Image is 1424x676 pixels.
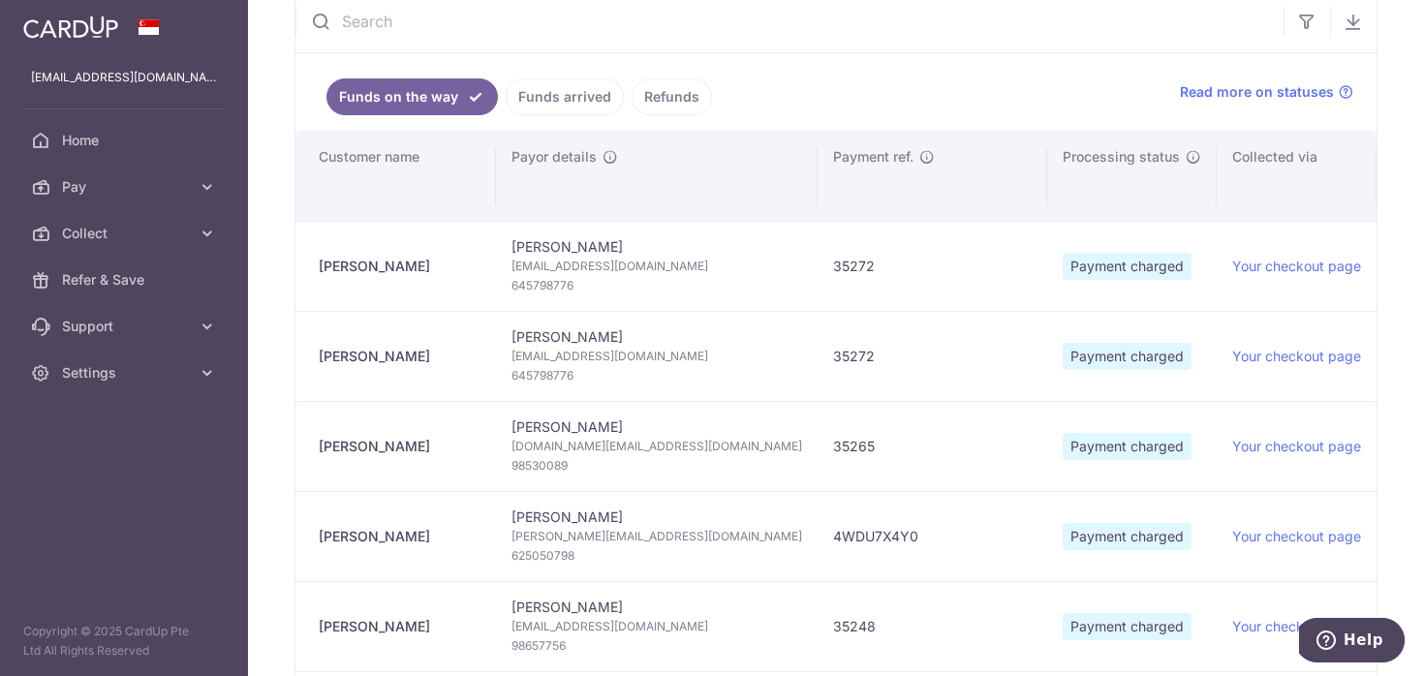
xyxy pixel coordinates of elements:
th: Customer name [295,132,496,221]
a: Refunds [632,78,712,115]
span: [EMAIL_ADDRESS][DOMAIN_NAME] [511,617,802,636]
span: Processing status [1063,147,1180,167]
div: [PERSON_NAME] [319,617,480,636]
a: Your checkout page [1232,438,1361,454]
span: 98530089 [511,456,802,476]
span: [DOMAIN_NAME][EMAIL_ADDRESS][DOMAIN_NAME] [511,437,802,456]
th: Processing status [1047,132,1217,221]
td: 35248 [818,581,1047,671]
a: Funds arrived [506,78,624,115]
a: Your checkout page [1232,618,1361,634]
span: Support [62,317,190,336]
a: Your checkout page [1232,258,1361,274]
div: [PERSON_NAME] [319,437,480,456]
div: [PERSON_NAME] [319,527,480,546]
a: Read more on statuses [1180,82,1353,102]
td: 35265 [818,401,1047,491]
span: Payment charged [1063,343,1192,370]
span: Read more on statuses [1180,82,1334,102]
span: 98657756 [511,636,802,656]
span: Settings [62,363,190,383]
span: Payor details [511,147,597,167]
span: Help [45,14,84,31]
span: Refer & Save [62,270,190,290]
td: [PERSON_NAME] [496,581,818,671]
span: Payment charged [1063,523,1192,550]
span: 645798776 [511,276,802,295]
td: [PERSON_NAME] [496,401,818,491]
span: [EMAIL_ADDRESS][DOMAIN_NAME] [511,257,802,276]
span: 645798776 [511,366,802,385]
iframe: Opens a widget where you can find more information [1299,618,1405,666]
span: Payment ref. [833,147,913,167]
th: Collected via [1217,132,1377,221]
td: [PERSON_NAME] [496,221,818,311]
td: [PERSON_NAME] [496,491,818,581]
th: Payor details [496,132,818,221]
p: [EMAIL_ADDRESS][DOMAIN_NAME] [31,68,217,87]
div: [PERSON_NAME] [319,257,480,276]
span: Payment charged [1063,433,1192,460]
span: Home [62,131,190,150]
td: 35272 [818,221,1047,311]
span: 625050798 [511,546,802,566]
span: Payment charged [1063,253,1192,280]
a: Your checkout page [1232,528,1361,544]
th: Payment ref. [818,132,1047,221]
span: [EMAIL_ADDRESS][DOMAIN_NAME] [511,347,802,366]
td: 35272 [818,311,1047,401]
a: Your checkout page [1232,348,1361,364]
span: Pay [62,177,190,197]
td: [PERSON_NAME] [496,311,818,401]
span: [PERSON_NAME][EMAIL_ADDRESS][DOMAIN_NAME] [511,527,802,546]
span: Collect [62,224,190,243]
a: Funds on the way [326,78,498,115]
span: Payment charged [1063,613,1192,640]
img: CardUp [23,15,118,39]
td: 4WDU7X4Y0 [818,491,1047,581]
div: [PERSON_NAME] [319,347,480,366]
